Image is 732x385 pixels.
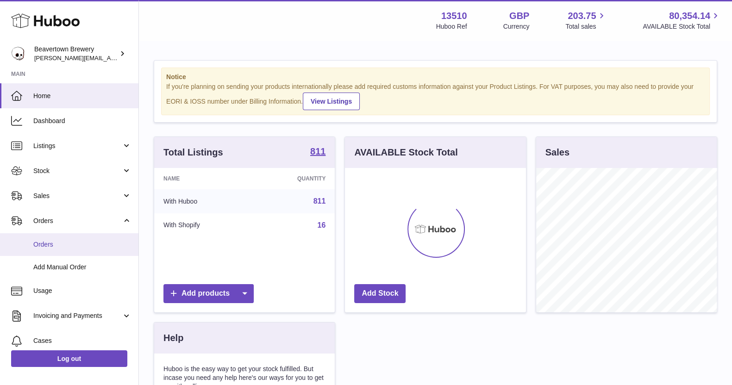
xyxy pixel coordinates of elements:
a: 811 [310,147,325,158]
th: Quantity [251,168,335,189]
strong: 811 [310,147,325,156]
td: With Shopify [154,213,251,237]
span: 203.75 [568,10,596,22]
strong: GBP [509,10,529,22]
div: Currency [503,22,530,31]
a: View Listings [303,93,360,110]
a: 811 [313,197,326,205]
div: If you're planning on sending your products internationally please add required customs informati... [166,82,705,110]
a: Add Stock [354,284,406,303]
span: [PERSON_NAME][EMAIL_ADDRESS][PERSON_NAME][DOMAIN_NAME] [34,54,235,62]
a: 80,354.14 AVAILABLE Stock Total [643,10,721,31]
th: Name [154,168,251,189]
a: 203.75 Total sales [565,10,607,31]
div: Beavertown Brewery [34,45,118,62]
strong: Notice [166,73,705,81]
a: Add products [163,284,254,303]
div: Huboo Ref [436,22,467,31]
td: With Huboo [154,189,251,213]
span: Total sales [565,22,607,31]
h3: AVAILABLE Stock Total [354,146,457,159]
span: Listings [33,142,122,150]
span: AVAILABLE Stock Total [643,22,721,31]
img: richard.gilbert-cross@beavertownbrewery.co.uk [11,47,25,61]
span: Home [33,92,131,100]
span: Usage [33,286,131,295]
span: Orders [33,217,122,225]
span: Orders [33,240,131,249]
span: Invoicing and Payments [33,311,122,320]
h3: Total Listings [163,146,223,159]
h3: Help [163,332,183,344]
span: 80,354.14 [669,10,710,22]
span: Stock [33,167,122,175]
strong: 13510 [441,10,467,22]
span: Sales [33,192,122,200]
span: Add Manual Order [33,263,131,272]
a: 16 [318,221,326,229]
a: Log out [11,350,127,367]
h3: Sales [545,146,569,159]
span: Cases [33,336,131,345]
span: Dashboard [33,117,131,125]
